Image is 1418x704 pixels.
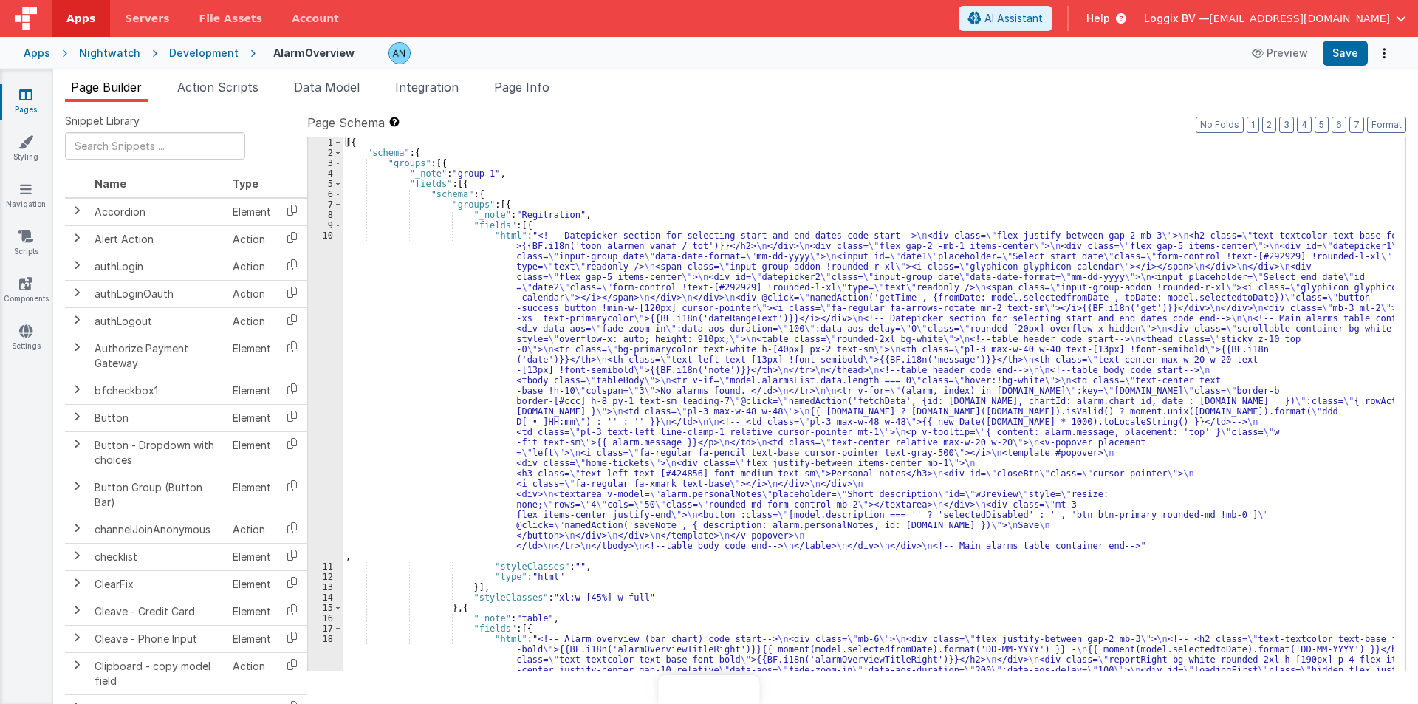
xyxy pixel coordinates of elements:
button: Options [1374,43,1394,64]
div: 3 [308,158,343,168]
button: Format [1367,117,1406,133]
div: 1 [308,137,343,148]
div: 5 [308,179,343,189]
div: 12 [308,572,343,582]
td: authLogin [89,253,227,280]
div: 2 [308,148,343,158]
td: Action [227,253,277,280]
div: 7 [308,199,343,210]
td: checklist [89,543,227,570]
div: 11 [308,561,343,572]
td: authLogout [89,307,227,335]
div: 10 [308,230,343,561]
span: Data Model [294,80,360,95]
button: 7 [1349,117,1364,133]
td: Clipboard - copy model field [89,652,227,694]
td: Element [227,335,277,377]
td: Cleave - Phone Input [89,625,227,652]
td: Element [227,625,277,652]
td: Element [227,570,277,598]
span: Action Scripts [177,80,258,95]
button: 5 [1315,117,1329,133]
span: [EMAIL_ADDRESS][DOMAIN_NAME] [1209,11,1390,26]
div: 14 [308,592,343,603]
div: 9 [308,220,343,230]
td: Button - Dropdown with choices [89,431,227,474]
td: authLoginOauth [89,280,227,307]
div: 15 [308,603,343,613]
td: Element [227,198,277,226]
div: Apps [24,46,50,61]
td: Authorize Payment Gateway [89,335,227,377]
td: ClearFix [89,570,227,598]
td: Element [227,404,277,431]
div: 17 [308,623,343,634]
button: No Folds [1196,117,1244,133]
div: Nightwatch [79,46,140,61]
button: 1 [1247,117,1259,133]
span: File Assets [199,11,263,26]
button: 2 [1262,117,1276,133]
button: Loggix BV — [EMAIL_ADDRESS][DOMAIN_NAME] [1144,11,1406,26]
button: Preview [1243,41,1317,65]
span: Name [95,177,126,190]
td: channelJoinAnonymous [89,516,227,543]
td: Action [227,307,277,335]
td: Action [227,516,277,543]
span: Help [1086,11,1110,26]
span: Apps [66,11,95,26]
span: Type [233,177,258,190]
button: AI Assistant [959,6,1052,31]
h4: AlarmOverview [273,47,354,58]
td: Element [227,598,277,625]
div: 16 [308,613,343,623]
div: 13 [308,582,343,592]
td: Action [227,280,277,307]
button: 6 [1332,117,1346,133]
td: Cleave - Credit Card [89,598,227,625]
button: 4 [1297,117,1312,133]
span: Integration [395,80,459,95]
span: Snippet Library [65,114,140,129]
span: AI Assistant [984,11,1043,26]
td: Alert Action [89,225,227,253]
td: Element [227,377,277,404]
td: Element [227,431,277,474]
td: Action [227,225,277,253]
img: f1d78738b441ccf0e1fcb79415a71bae [389,43,410,64]
td: Element [227,543,277,570]
button: 3 [1279,117,1294,133]
td: Button [89,404,227,431]
input: Search Snippets ... [65,132,245,160]
div: 6 [308,189,343,199]
span: Page Schema [307,114,385,131]
span: Page Info [494,80,549,95]
div: Development [169,46,239,61]
span: Servers [125,11,169,26]
span: Loggix BV — [1144,11,1209,26]
button: Save [1323,41,1368,66]
td: Accordion [89,198,227,226]
td: Button Group (Button Bar) [89,474,227,516]
div: 4 [308,168,343,179]
td: Element [227,474,277,516]
td: Action [227,652,277,694]
span: Page Builder [71,80,142,95]
div: 8 [308,210,343,220]
td: bfcheckbox1 [89,377,227,404]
